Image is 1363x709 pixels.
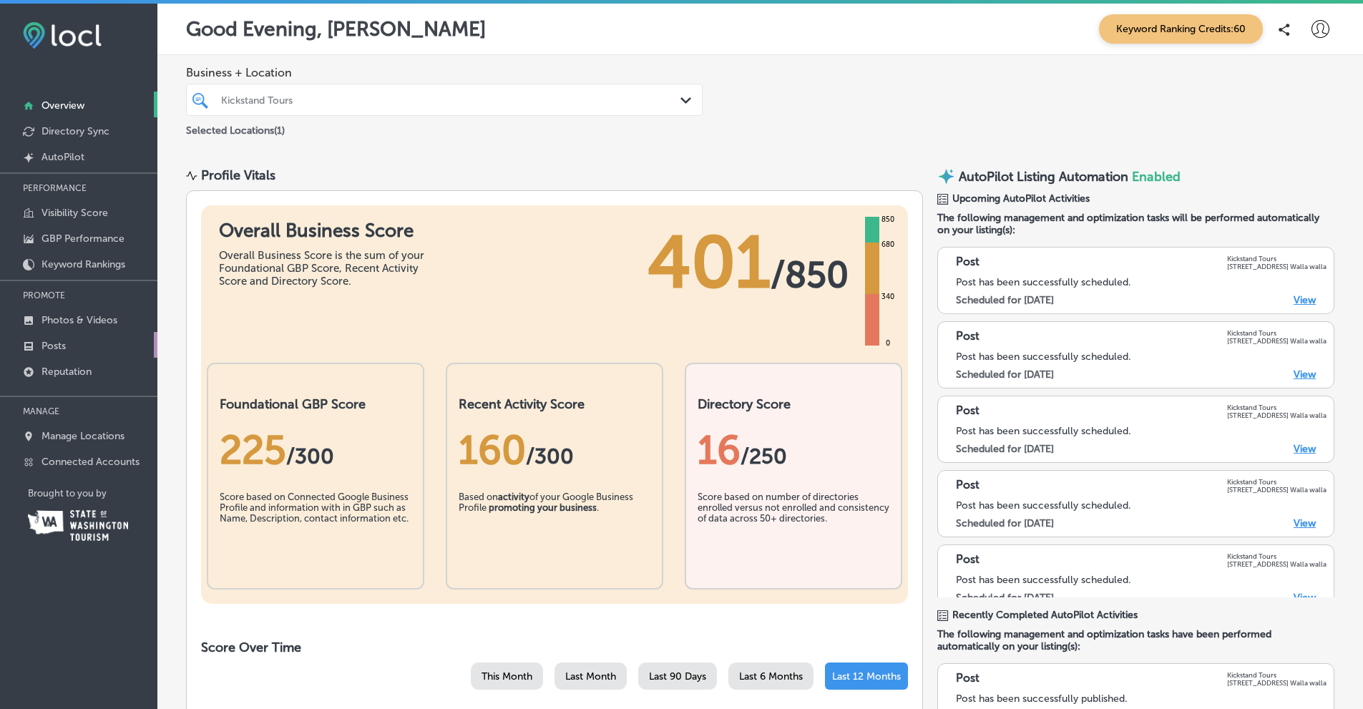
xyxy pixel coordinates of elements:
[698,426,889,474] div: 16
[1227,263,1327,270] p: [STREET_ADDRESS] Walla walla
[498,492,529,502] b: activity
[956,368,1054,381] label: Scheduled for [DATE]
[201,167,275,183] div: Profile Vitals
[1227,404,1327,411] p: Kickstand Tours
[741,444,787,469] span: /250
[459,396,650,412] h2: Recent Activity Score
[1294,294,1316,306] a: View
[1132,169,1181,185] span: Enabled
[186,119,285,137] p: Selected Locations ( 1 )
[41,233,124,245] p: GBP Performance
[698,396,889,412] h2: Directory Score
[956,478,979,494] p: Post
[1227,671,1327,679] p: Kickstand Tours
[832,670,901,683] span: Last 12 Months
[879,291,897,303] div: 340
[459,426,650,474] div: 160
[28,510,128,541] img: Washington Tourism
[220,396,411,412] h2: Foundational GBP Score
[186,17,486,41] p: Good Evening, [PERSON_NAME]
[956,255,979,270] p: Post
[219,220,434,242] h1: Overall Business Score
[937,167,955,185] img: autopilot-icon
[648,220,771,305] span: 401
[221,94,682,106] div: Kickstand Tours
[956,443,1054,455] label: Scheduled for [DATE]
[1294,443,1316,455] a: View
[41,430,124,442] p: Manage Locations
[956,517,1054,529] label: Scheduled for [DATE]
[956,693,1327,705] div: Post has been successfully published.
[1227,679,1327,687] p: [STREET_ADDRESS] Walla walla
[220,426,411,474] div: 225
[956,404,979,419] p: Post
[956,552,979,568] p: Post
[937,212,1334,236] span: The following management and optimization tasks will be performed automatically on your listing(s):
[956,351,1327,363] div: Post has been successfully scheduled.
[1227,486,1327,494] p: [STREET_ADDRESS] Walla walla
[201,640,908,655] h2: Score Over Time
[879,214,897,225] div: 850
[879,239,897,250] div: 680
[739,670,803,683] span: Last 6 Months
[220,492,411,563] div: Score based on Connected Google Business Profile and information with in GBP such as Name, Descri...
[1227,478,1327,486] p: Kickstand Tours
[952,609,1138,621] span: Recently Completed AutoPilot Activities
[959,169,1128,185] p: AutoPilot Listing Automation
[219,249,434,288] div: Overall Business Score is the sum of your Foundational GBP Score, Recent Activity Score and Direc...
[956,276,1327,288] div: Post has been successfully scheduled.
[41,366,92,378] p: Reputation
[41,340,66,352] p: Posts
[956,671,979,687] p: Post
[41,151,84,163] p: AutoPilot
[1227,337,1327,345] p: [STREET_ADDRESS] Walla walla
[956,574,1327,586] div: Post has been successfully scheduled.
[1294,368,1316,381] a: View
[952,192,1090,205] span: Upcoming AutoPilot Activities
[937,628,1334,652] span: The following management and optimization tasks have been performed automatically on your listing...
[1227,552,1327,560] p: Kickstand Tours
[459,492,650,563] div: Based on of your Google Business Profile .
[526,444,574,469] span: /300
[41,125,109,137] p: Directory Sync
[489,502,597,513] b: promoting your business
[1227,560,1327,568] p: [STREET_ADDRESS] Walla walla
[41,99,84,112] p: Overview
[1294,517,1316,529] a: View
[1099,14,1263,44] span: Keyword Ranking Credits: 60
[649,670,706,683] span: Last 90 Days
[1227,329,1327,337] p: Kickstand Tours
[28,488,157,499] p: Brought to you by
[771,253,849,296] span: / 850
[41,456,140,468] p: Connected Accounts
[186,66,703,79] span: Business + Location
[1227,411,1327,419] p: [STREET_ADDRESS] Walla walla
[883,338,893,349] div: 0
[482,670,532,683] span: This Month
[698,492,889,563] div: Score based on number of directories enrolled versus not enrolled and consistency of data across ...
[41,314,117,326] p: Photos & Videos
[41,207,108,219] p: Visibility Score
[956,425,1327,437] div: Post has been successfully scheduled.
[41,258,125,270] p: Keyword Rankings
[956,499,1327,512] div: Post has been successfully scheduled.
[23,22,102,49] img: fda3e92497d09a02dc62c9cd864e3231.png
[565,670,616,683] span: Last Month
[956,294,1054,306] label: Scheduled for [DATE]
[1227,255,1327,263] p: Kickstand Tours
[1294,592,1316,604] a: View
[956,329,979,345] p: Post
[956,592,1054,604] label: Scheduled for [DATE]
[286,444,334,469] span: / 300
